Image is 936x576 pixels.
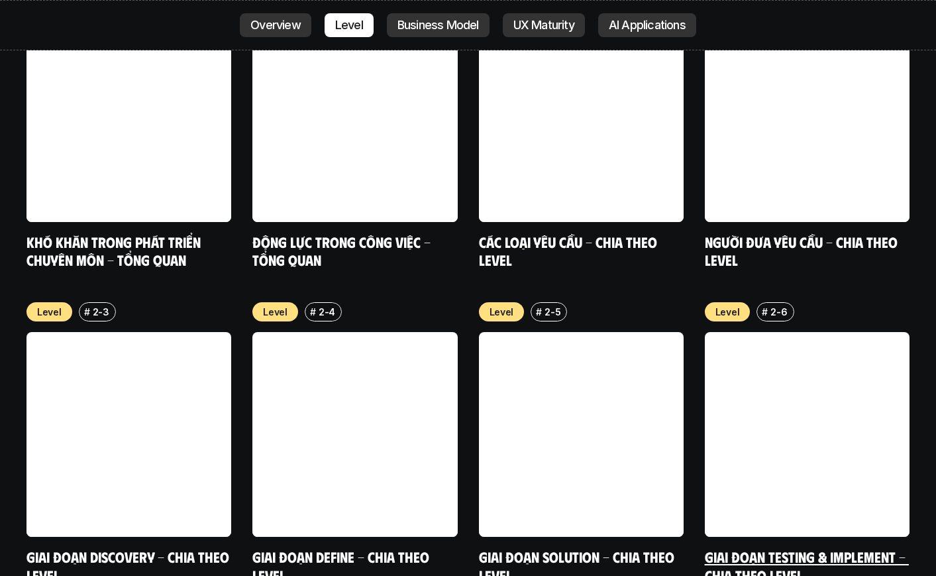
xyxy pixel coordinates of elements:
p: Level [490,305,514,319]
p: Level [263,305,287,319]
p: Level [715,305,740,319]
p: 2-4 [319,305,335,319]
p: 2-6 [770,305,787,319]
a: UX Maturity [503,13,585,37]
h6: # [762,307,768,317]
p: Overview [250,19,301,32]
a: AI Applications [598,13,696,37]
a: Overview [240,13,311,37]
p: 2-3 [93,305,109,319]
p: 2-5 [545,305,560,319]
p: Level [37,305,62,319]
h6: # [84,307,90,317]
a: Các loại yêu cầu - Chia theo level [479,233,660,269]
a: Khó khăn trong phát triển chuyên môn - Tổng quan [26,233,204,269]
h6: # [310,307,316,317]
a: Người đưa yêu cầu - Chia theo Level [705,233,901,269]
a: Level [325,13,374,37]
a: Business Model [387,13,490,37]
h6: # [536,307,542,317]
a: Động lực trong công việc - Tổng quan [252,233,434,269]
